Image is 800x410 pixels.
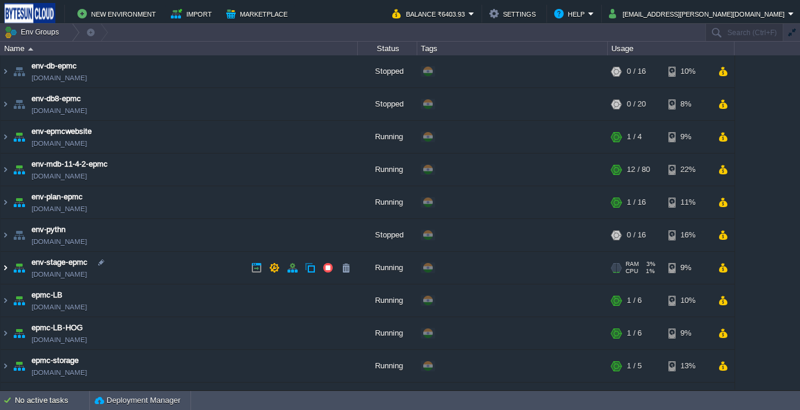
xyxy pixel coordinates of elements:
span: CPU [626,268,638,275]
img: AMDAwAAAACH5BAEAAAAALAAAAAABAAEAAAICRAEAOw== [11,284,27,317]
a: [DOMAIN_NAME] [32,301,87,313]
a: [DOMAIN_NAME] [32,236,87,248]
div: No active tasks [15,391,89,410]
a: env-db8-epmc [32,93,81,105]
div: 9% [668,252,707,284]
button: Balance ₹6403.93 [392,7,468,21]
div: 1 / 5 [627,350,642,382]
a: epmc-storage [32,355,79,367]
a: env-plan-epmc [32,191,83,203]
img: AMDAwAAAACH5BAEAAAAALAAAAAABAAEAAAICRAEAOw== [1,252,10,284]
div: 0 / 20 [627,88,646,120]
div: Running [358,350,417,382]
button: Import [171,7,215,21]
div: Running [358,252,417,284]
a: epmc-LB-HOG [32,322,83,334]
img: AMDAwAAAACH5BAEAAAAALAAAAAABAAEAAAICRAEAOw== [11,252,27,284]
img: AMDAwAAAACH5BAEAAAAALAAAAAABAAEAAAICRAEAOw== [11,55,27,87]
img: AMDAwAAAACH5BAEAAAAALAAAAAABAAEAAAICRAEAOw== [1,317,10,349]
div: 1 / 6 [627,284,642,317]
img: AMDAwAAAACH5BAEAAAAALAAAAAABAAEAAAICRAEAOw== [1,284,10,317]
img: AMDAwAAAACH5BAEAAAAALAAAAAABAAEAAAICRAEAOw== [1,154,10,186]
img: Bytesun Cloud [4,3,55,24]
span: [DOMAIN_NAME] [32,170,87,182]
img: AMDAwAAAACH5BAEAAAAALAAAAAABAAEAAAICRAEAOw== [1,219,10,251]
div: Running [358,154,417,186]
a: [DOMAIN_NAME] [32,334,87,346]
div: Running [358,284,417,317]
img: AMDAwAAAACH5BAEAAAAALAAAAAABAAEAAAICRAEAOw== [11,219,27,251]
div: Stopped [358,88,417,120]
span: [DOMAIN_NAME] [32,367,87,378]
a: env-mdb-11-4-2-epmc [32,158,108,170]
a: epmc-LB [32,289,62,301]
div: 12 / 80 [627,154,650,186]
div: 16% [668,219,707,251]
div: 1 / 16 [627,186,646,218]
a: env-pythn [32,224,65,236]
span: [DOMAIN_NAME] [32,105,87,117]
span: 3% [643,261,655,268]
div: Running [358,121,417,153]
button: Settings [489,7,539,21]
img: AMDAwAAAACH5BAEAAAAALAAAAAABAAEAAAICRAEAOw== [28,48,33,51]
img: AMDAwAAAACH5BAEAAAAALAAAAAABAAEAAAICRAEAOw== [11,121,27,153]
div: 22% [668,154,707,186]
div: 9% [668,317,707,349]
img: AMDAwAAAACH5BAEAAAAALAAAAAABAAEAAAICRAEAOw== [11,154,27,186]
div: 0 / 16 [627,219,646,251]
span: RAM [626,261,639,268]
button: New Environment [77,7,160,21]
img: AMDAwAAAACH5BAEAAAAALAAAAAABAAEAAAICRAEAOw== [1,88,10,120]
button: [EMAIL_ADDRESS][PERSON_NAME][DOMAIN_NAME] [609,7,788,21]
div: 1 / 4 [627,121,642,153]
a: env-stage-epmc [32,256,87,268]
div: 13% [668,350,707,382]
div: Status [358,42,417,55]
div: 11% [668,186,707,218]
div: 8% [668,88,707,120]
button: Marketplace [226,7,291,21]
button: Deployment Manager [95,395,180,406]
a: [DOMAIN_NAME] [32,137,87,149]
span: [DOMAIN_NAME] [32,72,87,84]
span: 1% [643,268,655,275]
img: AMDAwAAAACH5BAEAAAAALAAAAAABAAEAAAICRAEAOw== [1,186,10,218]
div: Name [1,42,357,55]
a: [DOMAIN_NAME] [32,268,87,280]
a: env-db-epmc [32,60,77,72]
img: AMDAwAAAACH5BAEAAAAALAAAAAABAAEAAAICRAEAOw== [1,121,10,153]
img: AMDAwAAAACH5BAEAAAAALAAAAAABAAEAAAICRAEAOw== [11,317,27,349]
a: epmc-wpa [32,387,67,399]
div: 0 / 16 [627,55,646,87]
div: Running [358,317,417,349]
div: Tags [418,42,607,55]
a: [DOMAIN_NAME] [32,203,87,215]
div: Usage [608,42,734,55]
div: Stopped [358,55,417,87]
button: Help [554,7,588,21]
img: AMDAwAAAACH5BAEAAAAALAAAAAABAAEAAAICRAEAOw== [1,55,10,87]
div: 10% [668,55,707,87]
div: 1 / 6 [627,317,642,349]
img: AMDAwAAAACH5BAEAAAAALAAAAAABAAEAAAICRAEAOw== [11,186,27,218]
img: AMDAwAAAACH5BAEAAAAALAAAAAABAAEAAAICRAEAOw== [11,350,27,382]
div: 9% [668,121,707,153]
div: Stopped [358,219,417,251]
a: env-epmcwebsite [32,126,92,137]
img: AMDAwAAAACH5BAEAAAAALAAAAAABAAEAAAICRAEAOw== [1,350,10,382]
img: AMDAwAAAACH5BAEAAAAALAAAAAABAAEAAAICRAEAOw== [11,88,27,120]
div: Running [358,186,417,218]
button: Env Groups [4,24,63,40]
div: 10% [668,284,707,317]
